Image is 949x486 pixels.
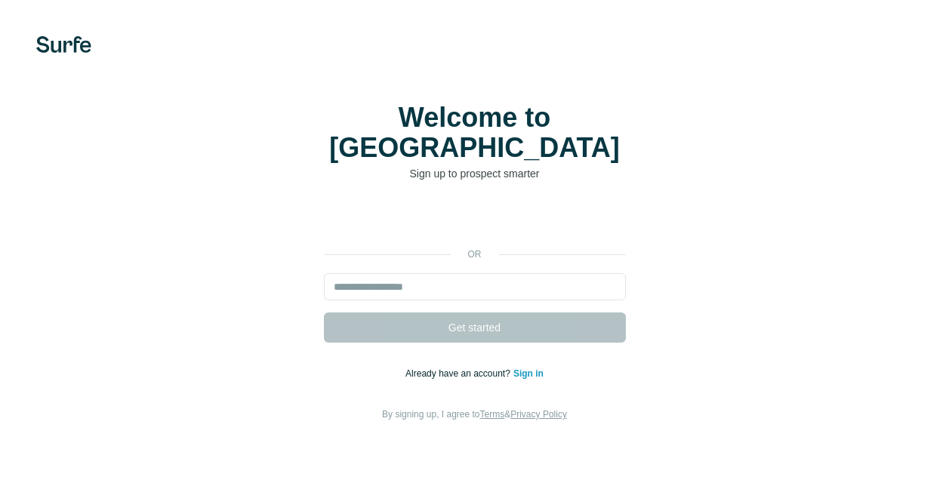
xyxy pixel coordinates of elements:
[510,409,567,420] a: Privacy Policy
[451,248,499,261] p: or
[324,103,626,163] h1: Welcome to [GEOGRAPHIC_DATA]
[405,368,513,379] span: Already have an account?
[36,36,91,53] img: Surfe's logo
[480,409,505,420] a: Terms
[382,409,567,420] span: By signing up, I agree to &
[324,166,626,181] p: Sign up to prospect smarter
[639,15,934,169] iframe: Boîte de dialogue "Se connecter avec Google"
[316,204,633,237] iframe: Bouton "Se connecter avec Google"
[513,368,544,379] a: Sign in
